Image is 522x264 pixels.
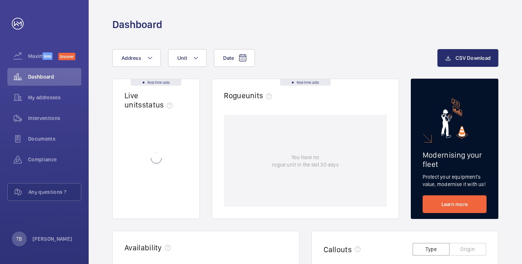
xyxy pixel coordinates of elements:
span: Beta [42,52,52,60]
span: Compliance [28,156,81,163]
span: CSV Download [456,55,491,61]
button: Type [413,243,450,256]
p: TB [16,235,22,243]
span: Dashboard [28,73,81,80]
h1: Dashboard [112,18,162,31]
div: Real time data [131,79,181,86]
span: My addresses [28,94,81,101]
h2: Modernising your fleet [423,150,487,169]
p: [PERSON_NAME] [33,235,72,243]
img: marketing-card.svg [441,98,468,138]
span: units [246,91,275,100]
span: Interventions [28,114,81,122]
button: Origin [449,243,486,256]
span: status [142,100,176,109]
button: Unit [168,49,207,67]
h2: Live units [124,91,175,109]
button: Address [112,49,161,67]
span: Any questions ? [28,188,81,196]
span: Maximize [28,52,42,60]
h2: Availability [124,243,162,252]
a: Learn more [423,195,487,213]
button: Date [214,49,255,67]
span: Address [122,55,141,61]
div: Real time data [280,79,331,86]
h2: Rogue [224,91,275,100]
h2: Callouts [324,245,352,254]
span: Documents [28,135,81,143]
span: Date [223,55,234,61]
button: CSV Download [437,49,498,67]
span: Unit [177,55,187,61]
p: You have no rogue unit in the last 30 days [272,154,338,168]
p: Protect your equipment's value, modernise it with us! [423,173,487,188]
span: Discover [58,53,75,60]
